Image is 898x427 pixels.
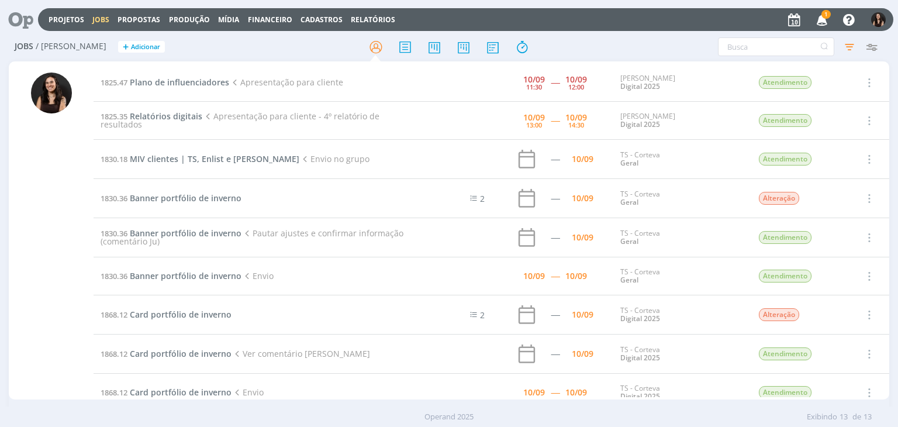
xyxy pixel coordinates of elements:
[101,228,241,239] a: 1830.36Banner portfólio de inverno
[620,197,638,207] a: Geral
[809,9,833,30] button: 1
[551,270,559,281] span: -----
[551,311,559,319] div: -----
[572,350,593,358] div: 10/09
[620,229,741,246] div: TS - Corteva
[551,233,559,242] div: -----
[620,346,741,363] div: TS - Corteva
[620,151,741,168] div: TS - Corteva
[101,387,127,398] span: 1868.12
[101,228,127,239] span: 1830.36
[620,391,660,401] a: Digital 2025
[89,15,113,25] button: Jobs
[169,15,210,25] a: Produção
[45,15,88,25] button: Projetos
[620,236,638,246] a: Geral
[118,15,160,25] span: Propostas
[807,411,837,423] span: Exibindo
[759,153,811,166] span: Atendimento
[232,348,369,359] span: Ver comentário [PERSON_NAME]
[551,350,559,358] div: -----
[551,155,559,163] div: -----
[101,387,232,398] a: 1868.12Card portfólio de inverno
[101,111,202,122] a: 1825.35Relatórios digitais
[759,114,811,127] span: Atendimento
[101,111,127,122] span: 1825.35
[36,42,106,51] span: / [PERSON_NAME]
[526,84,542,90] div: 11:30
[568,122,584,128] div: 14:30
[92,15,109,25] a: Jobs
[347,15,399,25] button: Relatórios
[101,111,379,130] span: Apresentação para cliente - 4º relatório de resultados
[101,192,241,204] a: 1830.36Banner portfólio de inverno
[852,411,861,423] span: de
[118,41,165,53] button: +Adicionar
[620,268,741,285] div: TS - Corteva
[31,73,72,113] img: I
[523,272,545,280] div: 10/09
[229,77,343,88] span: Apresentação para cliente
[565,388,587,397] div: 10/09
[759,308,799,321] span: Alteração
[620,353,660,363] a: Digital 2025
[864,411,872,423] span: 13
[351,15,395,25] a: Relatórios
[101,77,127,88] span: 1825.47
[523,388,545,397] div: 10/09
[130,111,202,122] span: Relatórios digitais
[101,228,403,247] span: Pautar ajustes e confirmar informação (comentário Ju)
[759,192,799,205] span: Alteração
[101,153,299,164] a: 1830.18MIV clientes | TS, Enlist e [PERSON_NAME]
[101,270,241,281] a: 1830.36Banner portfólio de inverno
[130,77,229,88] span: Plano de influenciadores
[101,271,127,281] span: 1830.36
[49,15,84,25] a: Projetos
[572,311,593,319] div: 10/09
[101,154,127,164] span: 1830.18
[297,15,346,25] button: Cadastros
[244,15,296,25] button: Financeiro
[565,113,587,122] div: 10/09
[114,15,164,25] button: Propostas
[620,119,660,129] a: Digital 2025
[131,43,160,51] span: Adicionar
[759,76,811,89] span: Atendimento
[871,12,886,27] img: I
[620,307,741,323] div: TS - Corteva
[759,231,811,244] span: Atendimento
[232,387,263,398] span: Envio
[101,193,127,204] span: 1830.36
[218,15,239,25] a: Mídia
[523,113,545,122] div: 10/09
[551,194,559,202] div: -----
[620,275,638,285] a: Geral
[480,193,485,204] span: 2
[526,122,542,128] div: 13:00
[248,15,292,25] a: Financeiro
[620,190,741,207] div: TS - Corteva
[565,75,587,84] div: 10/09
[759,386,811,399] span: Atendimento
[130,387,232,398] span: Card portfólio de inverno
[620,112,741,129] div: [PERSON_NAME]
[130,228,241,239] span: Banner portfólio de inverno
[620,384,741,401] div: TS - Corteva
[299,153,369,164] span: Envio no grupo
[565,272,587,280] div: 10/09
[215,15,243,25] button: Mídia
[718,37,834,56] input: Busca
[620,314,660,323] a: Digital 2025
[130,192,241,204] span: Banner portfólio de inverno
[165,15,213,25] button: Produção
[101,349,127,359] span: 1868.12
[130,153,299,164] span: MIV clientes | TS, Enlist e [PERSON_NAME]
[759,270,811,283] span: Atendimento
[130,309,232,320] span: Card portfólio de inverno
[551,115,559,126] span: -----
[871,9,886,30] button: I
[101,348,232,359] a: 1868.12Card portfólio de inverno
[840,411,848,423] span: 13
[551,77,559,88] span: -----
[130,270,241,281] span: Banner portfólio de inverno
